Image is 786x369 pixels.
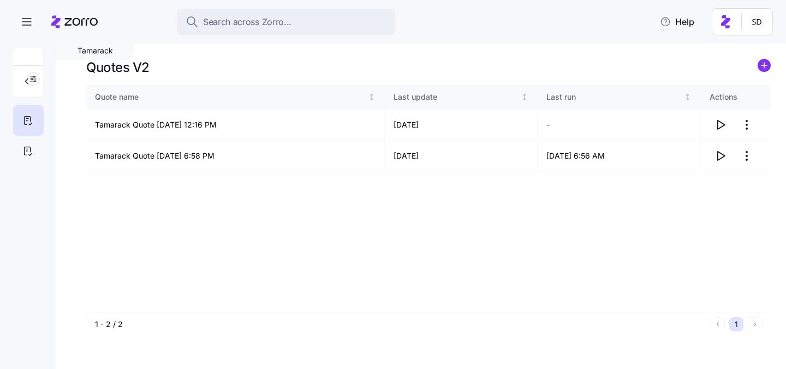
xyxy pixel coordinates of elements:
div: Tamarack [56,41,135,60]
span: Help [660,15,694,28]
th: Last runNot sorted [538,84,701,110]
div: Last update [394,91,519,103]
td: Tamarack Quote [DATE] 6:58 PM [86,141,385,172]
div: Not sorted [368,93,376,101]
td: - [538,110,701,141]
td: [DATE] 6:56 AM [538,141,701,172]
button: Help [651,11,703,33]
span: Search across Zorro... [203,15,291,29]
div: Quote name [95,91,366,103]
button: Previous page [711,317,725,331]
button: Next page [748,317,762,331]
td: Tamarack Quote [DATE] 12:16 PM [86,110,385,141]
th: Quote nameNot sorted [86,84,385,110]
td: [DATE] [385,141,537,172]
svg: add icon [758,59,771,72]
button: 1 [729,317,743,331]
div: Not sorted [521,93,528,101]
div: Actions [710,91,762,103]
div: Not sorted [684,93,692,101]
td: [DATE] [385,110,537,141]
a: add icon [758,59,771,76]
th: Last updateNot sorted [385,84,537,110]
button: Search across Zorro... [177,9,395,35]
img: 038087f1531ae87852c32fa7be65e69b [748,13,766,31]
div: 1 - 2 / 2 [95,319,706,330]
div: Last run [546,91,682,103]
h1: Quotes V2 [86,59,150,76]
